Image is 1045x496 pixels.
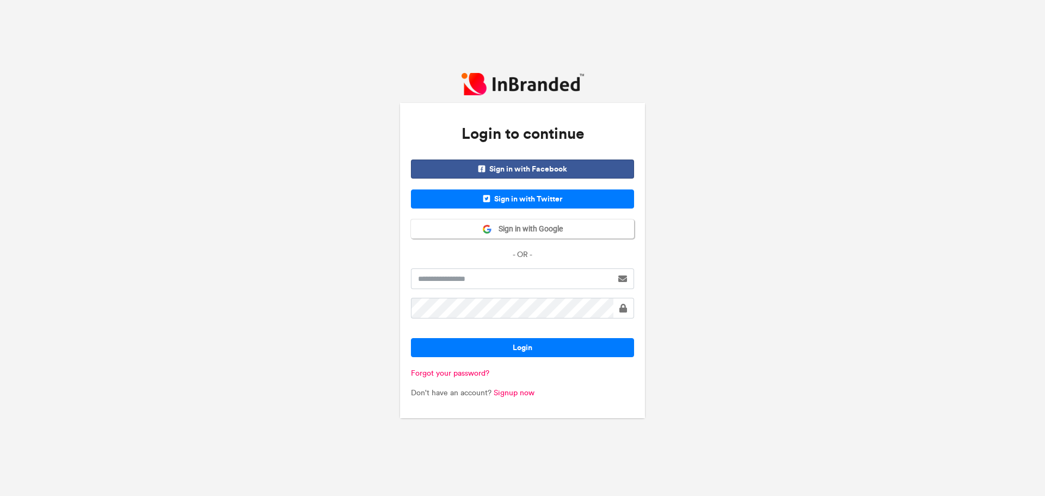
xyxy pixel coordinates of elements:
[411,249,634,260] p: - OR -
[411,388,634,399] p: Don't have an account?
[411,338,634,357] button: Login
[411,219,634,238] button: Sign in with Google
[411,369,489,378] a: Forgot your password?
[462,73,584,95] img: InBranded Logo
[492,224,563,235] span: Sign in with Google
[411,189,634,209] span: Sign in with Twitter
[411,160,634,179] span: Sign in with Facebook
[411,114,634,154] h3: Login to continue
[494,388,534,397] a: Signup now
